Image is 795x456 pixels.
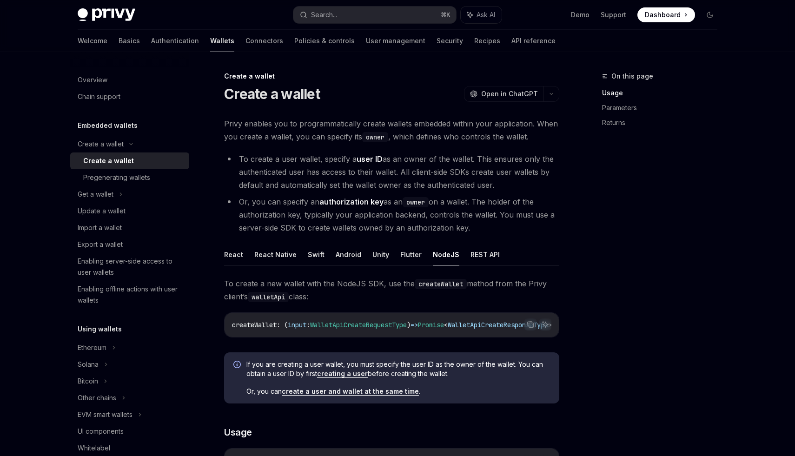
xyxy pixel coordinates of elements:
div: Pregenerating wallets [83,172,150,183]
div: Other chains [78,392,116,403]
div: Create a wallet [83,155,134,166]
div: Create a wallet [224,72,559,81]
button: Ask AI [461,7,502,23]
a: Recipes [474,30,500,52]
svg: Info [233,361,243,370]
a: Wallets [210,30,234,52]
button: Open in ChatGPT [464,86,543,102]
a: Overview [70,72,189,88]
span: Or, you can . [246,387,550,396]
a: Dashboard [637,7,695,22]
li: To create a user wallet, specify a as an owner of the wallet. This ensures only the authenticated... [224,152,559,192]
a: Policies & controls [294,30,355,52]
a: Authentication [151,30,199,52]
div: Get a wallet [78,189,113,200]
div: Import a wallet [78,222,122,233]
span: Open in ChatGPT [481,89,538,99]
a: Returns [602,115,725,130]
img: dark logo [78,8,135,21]
button: Flutter [400,244,422,265]
div: Enabling offline actions with user wallets [78,284,184,306]
span: input [288,321,306,329]
h5: Using wallets [78,324,122,335]
a: Export a wallet [70,236,189,253]
a: Chain support [70,88,189,105]
button: Unity [372,244,389,265]
span: ⌘ K [441,11,450,19]
div: Search... [311,9,337,20]
span: Usage [224,426,252,439]
span: Ask AI [477,10,495,20]
a: create a user and wallet at the same time [282,387,419,396]
span: Privy enables you to programmatically create wallets embedded within your application. When you c... [224,117,559,143]
strong: user ID [357,154,383,164]
div: Solana [78,359,99,370]
div: Whitelabel [78,443,110,454]
button: Search...⌘K [293,7,456,23]
strong: authorization key [319,197,384,206]
a: Welcome [78,30,107,52]
a: Demo [571,10,590,20]
a: Parameters [602,100,725,115]
span: Promise [418,321,444,329]
li: Or, you can specify an as an on a wallet. The holder of the authorization key, typically your app... [224,195,559,234]
div: Overview [78,74,107,86]
a: creating a user [317,370,368,378]
span: : ( [277,321,288,329]
a: Usage [602,86,725,100]
div: EVM smart wallets [78,409,132,420]
a: Support [601,10,626,20]
span: ) [407,321,411,329]
button: Swift [308,244,325,265]
button: React Native [254,244,297,265]
a: Enabling offline actions with user wallets [70,281,189,309]
button: REST API [470,244,500,265]
a: User management [366,30,425,52]
code: owner [403,197,429,207]
button: React [224,244,243,265]
span: WalletApiCreateRequestType [310,321,407,329]
span: => [411,321,418,329]
div: Create a wallet [78,139,124,150]
div: Bitcoin [78,376,98,387]
button: Ask AI [539,318,551,330]
a: Connectors [245,30,283,52]
span: : [306,321,310,329]
span: < [444,321,448,329]
button: Android [336,244,361,265]
a: API reference [511,30,556,52]
h1: Create a wallet [224,86,320,102]
a: Import a wallet [70,219,189,236]
a: Pregenerating wallets [70,169,189,186]
span: On this page [611,71,653,82]
a: Basics [119,30,140,52]
div: UI components [78,426,124,437]
h5: Embedded wallets [78,120,138,131]
div: Export a wallet [78,239,123,250]
code: walletApi [248,292,289,302]
code: owner [362,132,388,142]
span: WalletApiCreateResponseType [448,321,548,329]
span: createWallet [232,321,277,329]
div: Chain support [78,91,120,102]
button: NodeJS [433,244,459,265]
code: createWallet [415,279,467,289]
a: Create a wallet [70,152,189,169]
button: Copy the contents from the code block [524,318,537,330]
a: Security [437,30,463,52]
span: Dashboard [645,10,681,20]
div: Update a wallet [78,205,126,217]
div: Ethereum [78,342,106,353]
span: If you are creating a user wallet, you must specify the user ID as the owner of the wallet. You c... [246,360,550,378]
span: To create a new wallet with the NodeJS SDK, use the method from the Privy client’s class: [224,277,559,303]
a: UI components [70,423,189,440]
button: Toggle dark mode [702,7,717,22]
a: Update a wallet [70,203,189,219]
a: Enabling server-side access to user wallets [70,253,189,281]
div: Enabling server-side access to user wallets [78,256,184,278]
